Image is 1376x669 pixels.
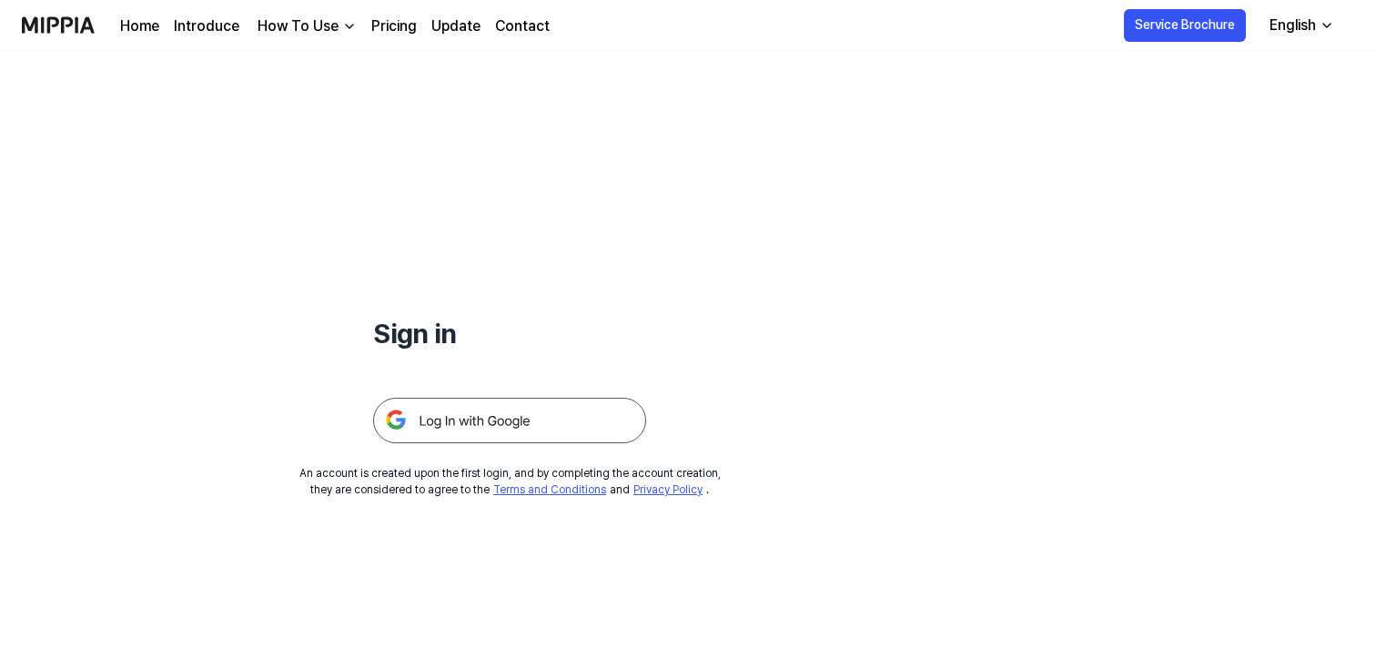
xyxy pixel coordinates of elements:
a: Privacy Policy [633,483,703,496]
a: Home [120,15,159,37]
div: An account is created upon the first login, and by completing the account creation, they are cons... [299,465,721,498]
div: English [1266,15,1320,36]
img: down [342,19,357,34]
button: How To Use [254,15,357,37]
div: How To Use [254,15,342,37]
h1: Sign in [373,313,646,354]
a: Pricing [371,15,417,37]
img: 구글 로그인 버튼 [373,398,646,443]
a: Update [431,15,481,37]
a: Terms and Conditions [493,483,606,496]
a: Contact [495,15,550,37]
a: Introduce [174,15,239,37]
button: English [1255,7,1345,44]
button: Service Brochure [1124,9,1246,42]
